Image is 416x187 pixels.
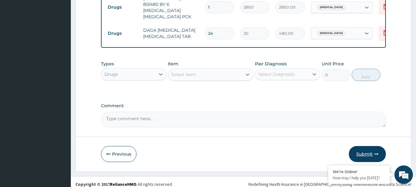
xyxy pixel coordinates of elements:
[36,55,85,117] span: We're online!
[105,28,140,39] td: Drugs
[101,61,114,67] label: Types
[3,123,117,144] textarea: Type your message and hit 'Enter'
[333,175,385,181] p: How may I help you today?
[101,3,116,18] div: Minimize live chat window
[101,146,136,162] button: Previous
[352,69,380,81] button: Add
[110,181,136,187] a: RelianceHMO
[171,71,196,78] div: Select Item
[104,71,118,77] div: Drugs
[105,2,140,13] td: Drugs
[101,103,386,108] label: Comment
[11,31,25,46] img: d_794563401_company_1708531726252_794563401
[317,4,346,10] span: [MEDICAL_DATA]
[349,146,386,162] button: Submit
[32,35,103,43] div: Chat with us now
[317,30,346,36] span: [MEDICAL_DATA]
[168,61,178,67] label: Item
[255,61,287,67] label: Pair Diagnosis
[140,24,202,43] td: DAGA [MEDICAL_DATA] [MEDICAL_DATA] TAB
[322,61,344,67] label: Unit Price
[333,169,385,174] div: We're Online!
[75,181,138,187] strong: Copyright © 2017 .
[258,71,294,77] div: Select Diagnosis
